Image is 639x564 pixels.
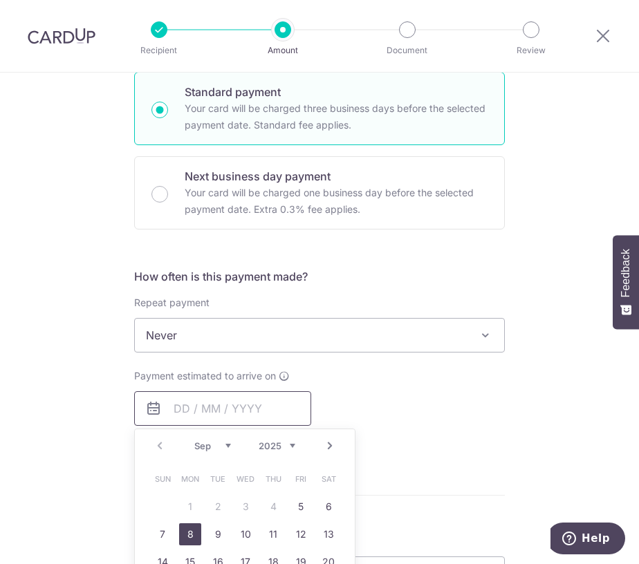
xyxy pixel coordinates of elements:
[620,249,632,297] span: Feedback
[135,319,504,352] span: Never
[613,235,639,329] button: Feedback - Show survey
[185,84,488,100] p: Standard payment
[207,468,229,490] span: Tuesday
[134,268,505,285] h5: How often is this payment made?
[134,369,276,383] span: Payment estimated to arrive on
[322,438,338,454] a: Next
[134,318,505,352] span: Never
[207,523,229,545] a: 9
[290,468,312,490] span: Friday
[179,523,201,545] a: 8
[317,468,340,490] span: Saturday
[317,523,340,545] a: 13
[290,523,312,545] a: 12
[262,523,284,545] a: 11
[317,496,340,518] a: 6
[369,44,446,57] p: Document
[244,44,322,57] p: Amount
[134,296,210,310] label: Repeat payment
[134,391,311,426] input: DD / MM / YYYY
[151,523,174,545] a: 7
[185,168,488,185] p: Next business day payment
[151,468,174,490] span: Sunday
[492,44,570,57] p: Review
[179,468,201,490] span: Monday
[262,468,284,490] span: Thursday
[28,28,95,44] img: CardUp
[120,44,198,57] p: Recipient
[234,468,257,490] span: Wednesday
[234,523,257,545] a: 10
[185,185,488,218] p: Your card will be charged one business day before the selected payment date. Extra 0.3% fee applies.
[550,523,625,557] iframe: Opens a widget where you can find more information
[185,100,488,133] p: Your card will be charged three business days before the selected payment date. Standard fee appl...
[290,496,312,518] a: 5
